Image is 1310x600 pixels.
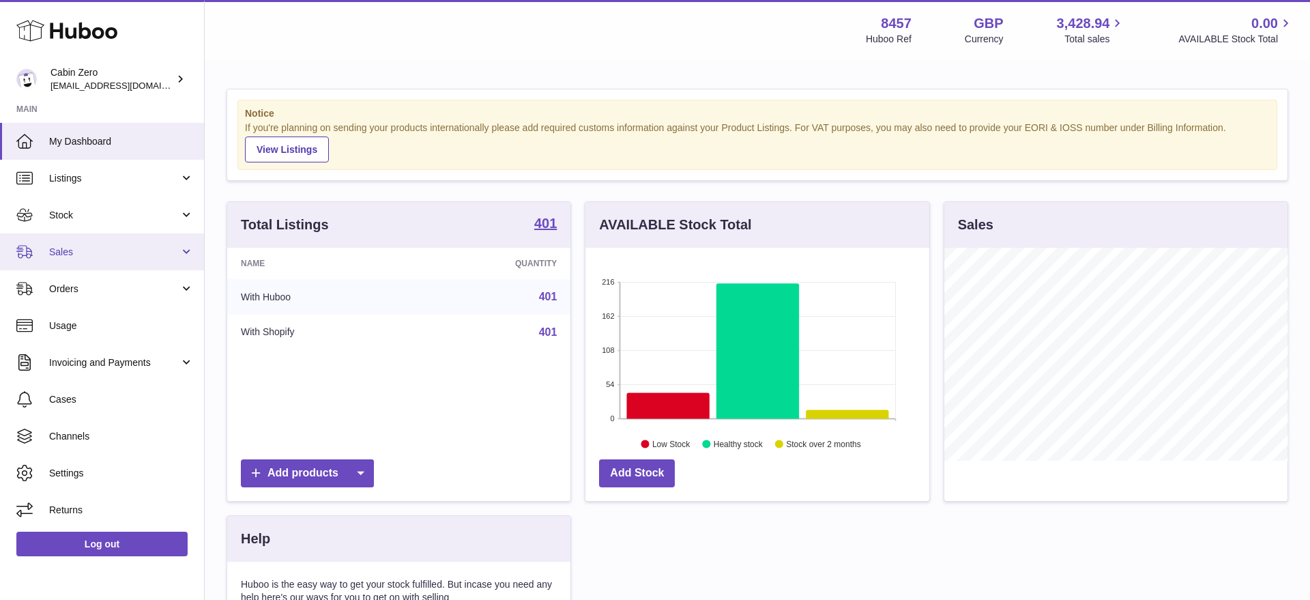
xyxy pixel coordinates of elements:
text: 108 [602,346,614,354]
a: View Listings [245,137,329,162]
span: Returns [49,504,194,517]
a: 3,428.94 Total sales [1057,14,1126,46]
div: If you're planning on sending your products internationally please add required customs informati... [245,122,1270,162]
th: Name [227,248,412,279]
span: Usage [49,319,194,332]
text: 0 [611,414,615,423]
text: Stock over 2 months [787,439,861,448]
strong: GBP [974,14,1003,33]
a: Add products [241,459,374,487]
span: My Dashboard [49,135,194,148]
strong: 401 [534,216,557,230]
h3: Help [241,530,270,548]
a: 401 [534,216,557,233]
div: Huboo Ref [866,33,912,46]
span: Stock [49,209,179,222]
a: 401 [539,326,557,338]
span: AVAILABLE Stock Total [1178,33,1294,46]
text: 216 [602,278,614,286]
td: With Shopify [227,315,412,350]
text: Healthy stock [714,439,763,448]
text: Low Stock [652,439,690,448]
span: Settings [49,467,194,480]
a: 0.00 AVAILABLE Stock Total [1178,14,1294,46]
text: 54 [607,380,615,388]
span: Channels [49,430,194,443]
span: Cases [49,393,194,406]
text: 162 [602,312,614,320]
h3: Sales [958,216,993,234]
div: Currency [965,33,1004,46]
th: Quantity [412,248,570,279]
span: 0.00 [1251,14,1278,33]
span: Total sales [1064,33,1125,46]
strong: Notice [245,107,1270,120]
a: Add Stock [599,459,675,487]
h3: AVAILABLE Stock Total [599,216,751,234]
span: 3,428.94 [1057,14,1110,33]
h3: Total Listings [241,216,329,234]
td: With Huboo [227,279,412,315]
a: 401 [539,291,557,302]
div: Cabin Zero [50,66,173,92]
a: Log out [16,532,188,556]
span: Listings [49,172,179,185]
span: Sales [49,246,179,259]
span: [EMAIL_ADDRESS][DOMAIN_NAME] [50,80,201,91]
span: Orders [49,283,179,296]
span: Invoicing and Payments [49,356,179,369]
img: huboo@cabinzero.com [16,69,37,89]
strong: 8457 [881,14,912,33]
